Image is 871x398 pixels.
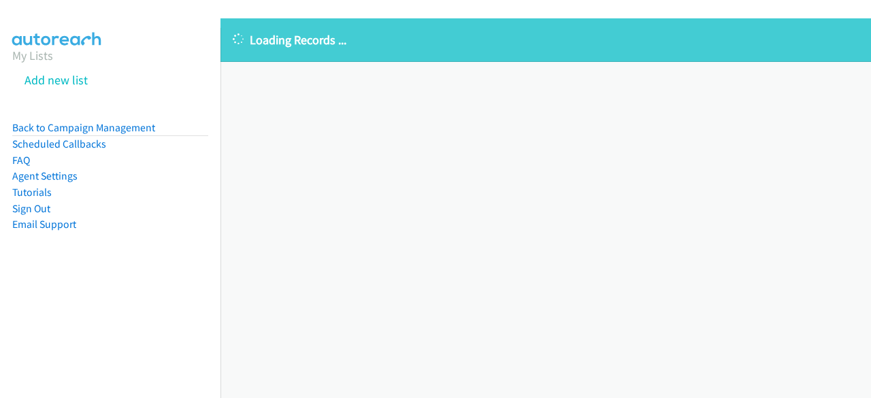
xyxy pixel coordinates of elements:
[12,137,106,150] a: Scheduled Callbacks
[12,202,50,215] a: Sign Out
[12,186,52,199] a: Tutorials
[12,121,155,134] a: Back to Campaign Management
[233,31,859,49] p: Loading Records ...
[12,48,53,63] a: My Lists
[12,154,30,167] a: FAQ
[12,218,76,231] a: Email Support
[12,169,78,182] a: Agent Settings
[24,72,88,88] a: Add new list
